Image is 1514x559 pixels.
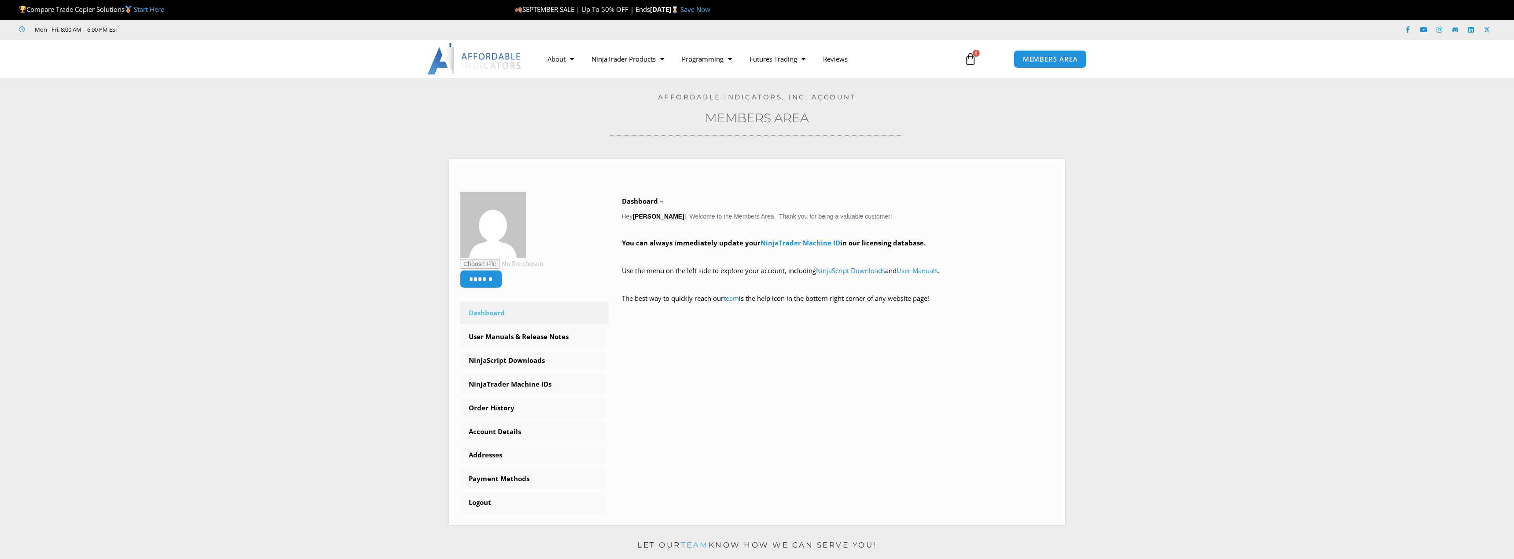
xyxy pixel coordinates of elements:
a: User Manuals & Release Notes [460,325,609,348]
a: MEMBERS AREA [1014,50,1087,68]
a: Logout [460,491,609,514]
img: 🥇 [125,6,132,13]
p: Use the menu on the left side to explore your account, including and . [622,265,1055,289]
iframe: Customer reviews powered by Trustpilot [131,25,263,34]
a: Start Here [134,5,164,14]
a: Members Area [705,110,809,125]
a: NinjaTrader Products [583,49,673,69]
span: SEPTEMBER SALE | Up To 50% OFF | Ends [515,5,650,14]
img: 🍂 [515,6,522,13]
strong: [PERSON_NAME] [632,213,684,220]
a: Programming [673,49,741,69]
a: NinjaTrader Machine ID [761,238,840,247]
a: NinjaTrader Machine IDs [460,373,609,396]
img: ⌛ [672,6,678,13]
a: Affordable Indicators, Inc. Account [658,93,856,101]
a: Save Now [680,5,710,14]
img: 60928205967ae52e4d0b4da5482b33957c18862b54fd76af2cf3aaba4fa72147 [460,192,526,258]
a: Futures Trading [741,49,814,69]
strong: You can always immediately update your in our licensing database. [622,238,926,247]
a: Addresses [460,444,609,467]
a: Dashboard [460,302,609,325]
a: Payment Methods [460,468,609,490]
p: The best way to quickly reach our is the help icon in the bottom right corner of any website page! [622,292,1055,317]
img: 🏆 [19,6,26,13]
span: Compare Trade Copier Solutions [19,5,164,14]
strong: [DATE] [650,5,680,14]
span: 0 [973,50,980,57]
span: Mon - Fri: 8:00 AM – 6:00 PM EST [33,24,118,35]
a: Order History [460,397,609,420]
a: Reviews [814,49,856,69]
img: LogoAI [427,43,522,75]
a: Account Details [460,420,609,443]
span: MEMBERS AREA [1023,56,1078,62]
div: Hey ! Welcome to the Members Area. Thank you for being a valuable customer! [622,195,1055,317]
a: NinjaScript Downloads [816,266,885,275]
a: team [681,541,709,549]
p: Let our know how we can serve you! [449,538,1065,552]
nav: Account pages [460,302,609,514]
a: team [724,294,739,303]
nav: Menu [539,49,954,69]
a: 0 [951,46,990,72]
a: About [539,49,583,69]
a: User Manuals [897,266,938,275]
a: NinjaScript Downloads [460,349,609,372]
b: Dashboard – [622,197,663,205]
